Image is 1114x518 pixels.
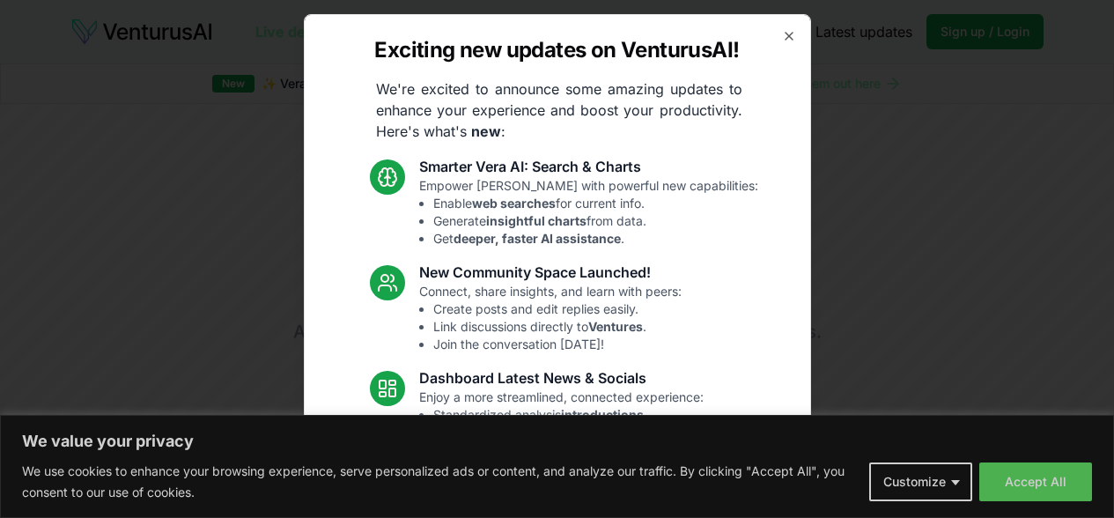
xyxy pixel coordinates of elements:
[476,425,598,440] strong: latest industry news
[419,262,682,283] h3: New Community Space Launched!
[472,196,556,211] strong: web searches
[588,319,643,334] strong: Ventures
[486,213,587,228] strong: insightful charts
[419,156,758,177] h3: Smarter Vera AI: Search & Charts
[419,473,690,494] h3: Fixes and UI Polish
[419,367,704,388] h3: Dashboard Latest News & Socials
[433,441,704,459] li: See topics.
[433,195,758,212] li: Enable for current info.
[433,300,682,318] li: Create posts and edit replies easily.
[433,212,758,230] li: Generate from data.
[433,318,682,336] li: Link discussions directly to .
[471,122,501,140] strong: new
[362,78,756,142] p: We're excited to announce some amazing updates to enhance your experience and boost your producti...
[419,388,704,459] p: Enjoy a more streamlined, connected experience:
[433,424,704,441] li: Access articles.
[433,230,758,248] li: Get .
[419,283,682,353] p: Connect, share insights, and learn with peers:
[433,406,704,424] li: Standardized analysis .
[561,407,644,422] strong: introductions
[454,231,621,246] strong: deeper, faster AI assistance
[433,336,682,353] li: Join the conversation [DATE]!
[455,442,598,457] strong: trending relevant social
[374,36,739,64] h2: Exciting new updates on VenturusAI!
[419,177,758,248] p: Empower [PERSON_NAME] with powerful new capabilities:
